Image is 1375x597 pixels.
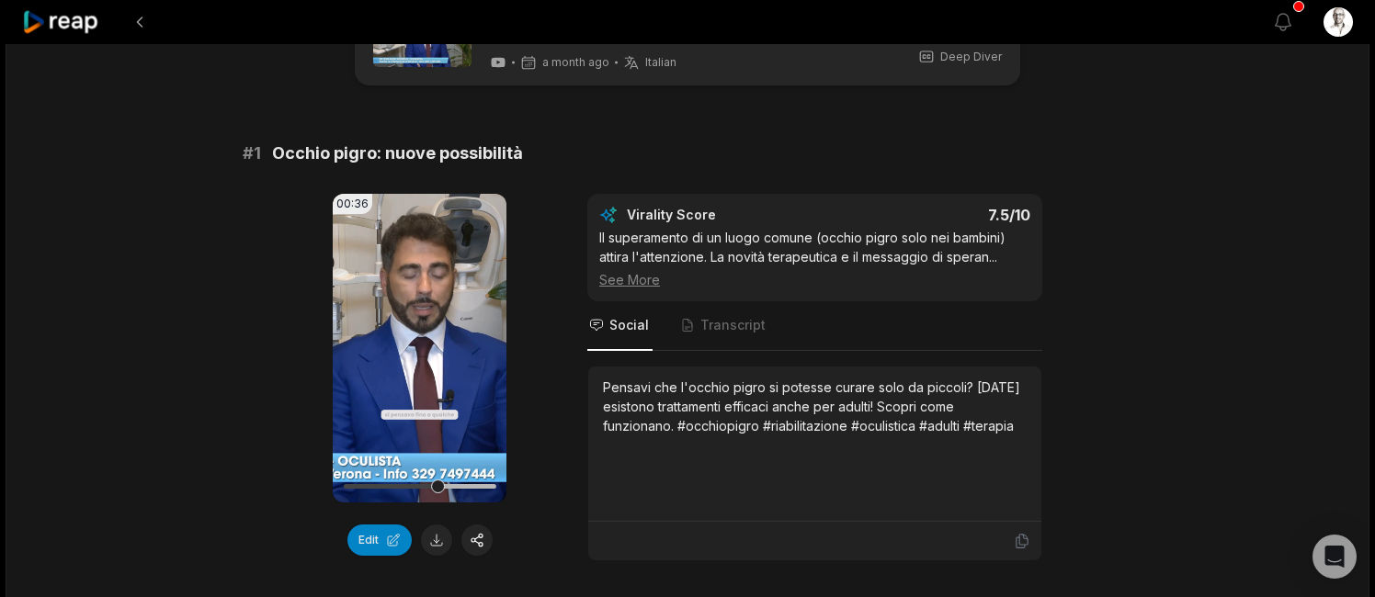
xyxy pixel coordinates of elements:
div: Il superamento di un luogo comune (occhio pigro solo nei bambini) attira l'attenzione. La novità ... [599,228,1030,289]
span: Transcript [700,316,766,334]
span: Deep Diver [940,49,1002,65]
span: Italian [645,55,676,70]
button: Edit [347,524,412,556]
span: Social [609,316,649,334]
span: Occhio pigro: nuove possibilità [272,141,523,166]
span: a month ago [542,55,609,70]
div: Virality Score [627,206,824,224]
span: # 1 [243,141,261,166]
div: 7.5 /10 [834,206,1031,224]
div: Open Intercom Messenger [1312,535,1357,579]
div: See More [599,270,1030,289]
video: Your browser does not support mp4 format. [333,194,506,502]
nav: Tabs [587,301,1042,351]
div: Pensavi che l'occhio pigro si potesse curare solo da piccoli? [DATE] esistono trattamenti efficac... [603,377,1027,435]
